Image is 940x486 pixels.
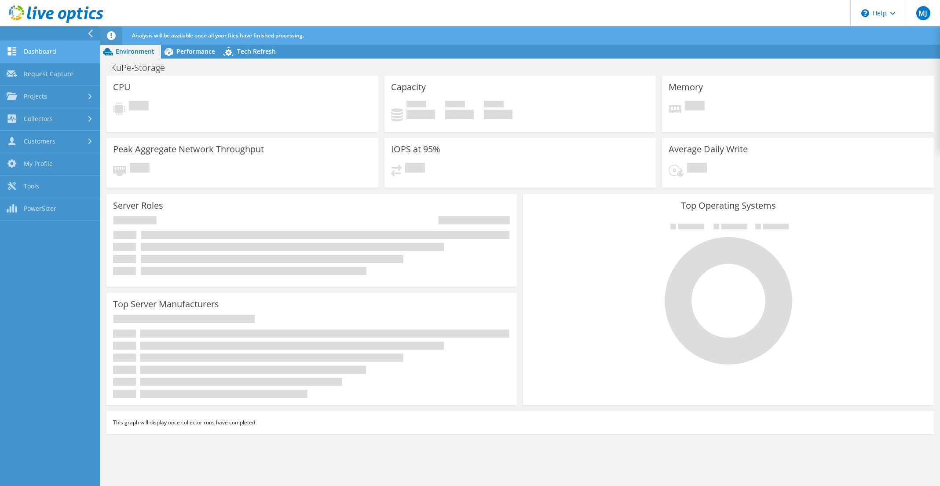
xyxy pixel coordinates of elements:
[406,101,426,110] span: Used
[484,110,512,119] h4: 0 GiB
[107,63,179,73] h1: KuPe-Storage
[113,82,131,92] h3: CPU
[405,163,425,175] span: Pending
[484,101,504,110] span: Total
[113,201,163,210] h3: Server Roles
[116,47,154,55] span: Environment
[106,411,934,434] div: This graph will display once collector runs have completed
[237,47,276,55] span: Tech Refresh
[861,9,869,17] svg: \n
[669,82,703,92] h3: Memory
[687,163,707,175] span: Pending
[129,101,149,113] span: Pending
[445,101,465,110] span: Free
[669,144,748,154] h3: Average Daily Write
[113,144,264,154] h3: Peak Aggregate Network Throughput
[530,201,927,210] h3: Top Operating Systems
[916,6,930,20] span: MJ
[113,299,219,309] h3: Top Server Manufacturers
[445,110,474,119] h4: 0 GiB
[391,144,440,154] h3: IOPS at 95%
[406,110,435,119] h4: 0 GiB
[132,32,304,39] span: Analysis will be available once all your files have finished processing.
[391,82,426,92] h3: Capacity
[130,163,150,175] span: Pending
[176,47,215,55] span: Performance
[685,101,705,113] span: Pending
